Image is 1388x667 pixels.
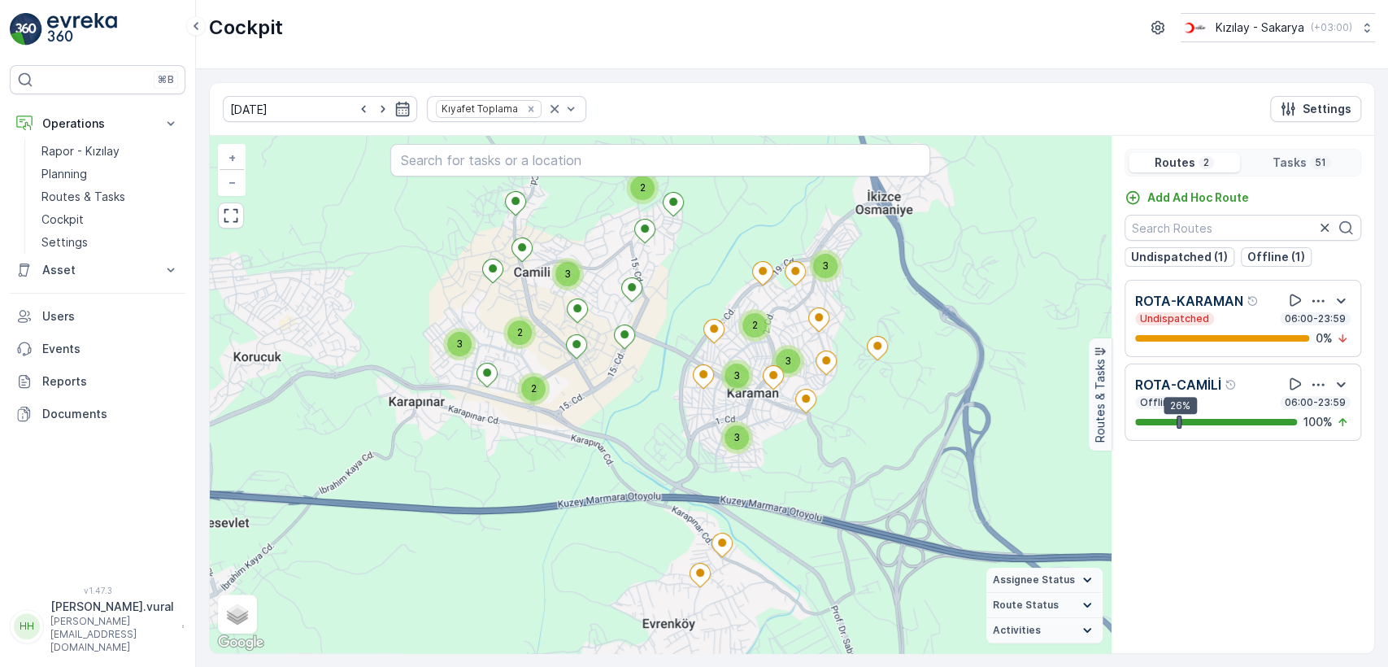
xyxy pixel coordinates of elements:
[564,268,571,280] span: 3
[517,326,523,338] span: 2
[10,365,185,398] a: Reports
[986,618,1103,643] summary: Activities
[626,172,659,204] div: 2
[158,73,174,86] p: ⌘B
[752,319,758,331] span: 2
[10,333,185,365] a: Events
[223,96,417,122] input: dd/mm/yyyy
[640,181,646,194] span: 2
[10,599,185,654] button: HH[PERSON_NAME].vural[PERSON_NAME][EMAIL_ADDRESS][DOMAIN_NAME]
[42,406,179,422] p: Documents
[47,13,117,46] img: logo_light-DOdMpM7g.png
[1270,96,1361,122] button: Settings
[503,316,536,349] div: 2
[993,573,1075,586] span: Assignee Status
[733,431,740,443] span: 3
[50,599,174,615] p: [PERSON_NAME].vural
[35,140,185,163] a: Rapor - Kızılay
[1147,190,1249,206] p: Add Ad Hoc Route
[1131,249,1228,265] p: Undispatched (1)
[41,166,87,182] p: Planning
[1247,249,1305,265] p: Offline (1)
[1303,414,1333,430] p: 100 %
[42,262,153,278] p: Asset
[10,398,185,430] a: Documents
[1273,155,1307,171] p: Tasks
[214,632,268,653] a: Open this area in Google Maps (opens a new window)
[522,102,540,116] div: Remove Kıyafet Toplama
[1311,21,1352,34] p: ( +03:00 )
[822,259,829,272] span: 3
[738,309,771,342] div: 2
[228,150,236,164] span: +
[1138,312,1211,325] p: Undispatched
[517,373,550,405] div: 2
[10,254,185,286] button: Asset
[720,360,753,392] div: 3
[35,163,185,185] a: Planning
[1125,215,1361,241] input: Search Routes
[42,373,179,390] p: Reports
[209,15,283,41] p: Cockpit
[1125,190,1249,206] a: Add Ad Hoc Route
[10,586,185,595] span: v 1.47.3
[220,596,255,632] a: Layers
[42,341,179,357] p: Events
[1135,291,1243,311] p: ROTA-KARAMAN
[10,13,42,46] img: logo
[42,116,153,132] p: Operations
[1181,13,1375,42] button: Kızılay - Sakarya(+03:00)
[720,421,753,454] div: 3
[1125,247,1234,267] button: Undispatched (1)
[1283,396,1347,409] p: 06:00-23:59
[390,144,931,177] input: Search for tasks or a location
[42,308,179,325] p: Users
[1216,20,1304,36] p: Kızılay - Sakarya
[993,599,1059,612] span: Route Status
[41,234,88,251] p: Settings
[1155,155,1195,171] p: Routes
[443,328,476,360] div: 3
[1164,397,1197,415] div: 26%
[35,185,185,208] a: Routes & Tasks
[35,231,185,254] a: Settings
[772,345,804,377] div: 3
[1313,156,1328,169] p: 51
[1135,375,1221,395] p: ROTA-CAMİLİ
[1181,19,1209,37] img: k%C4%B1z%C4%B1lay_DTAvauz.png
[10,107,185,140] button: Operations
[1283,312,1347,325] p: 06:00-23:59
[220,170,244,194] a: Zoom Out
[14,613,40,639] div: HH
[456,338,463,350] span: 3
[1247,294,1260,307] div: Help Tooltip Icon
[733,369,740,381] span: 3
[228,175,237,189] span: −
[35,208,185,231] a: Cockpit
[1303,101,1351,117] p: Settings
[993,624,1041,637] span: Activities
[220,146,244,170] a: Zoom In
[10,300,185,333] a: Users
[531,382,537,395] span: 2
[1202,156,1211,169] p: 2
[551,258,584,290] div: 3
[809,250,842,282] div: 3
[1316,330,1333,347] p: 0 %
[41,211,84,228] p: Cockpit
[41,143,120,159] p: Rapor - Kızılay
[1225,378,1238,391] div: Help Tooltip Icon
[1241,247,1312,267] button: Offline (1)
[214,632,268,653] img: Google
[437,101,520,116] div: Kıyafet Toplama
[50,615,174,654] p: [PERSON_NAME][EMAIL_ADDRESS][DOMAIN_NAME]
[1092,360,1108,443] p: Routes & Tasks
[986,593,1103,618] summary: Route Status
[785,355,791,367] span: 3
[986,568,1103,593] summary: Assignee Status
[1138,396,1177,409] p: Offline
[41,189,125,205] p: Routes & Tasks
